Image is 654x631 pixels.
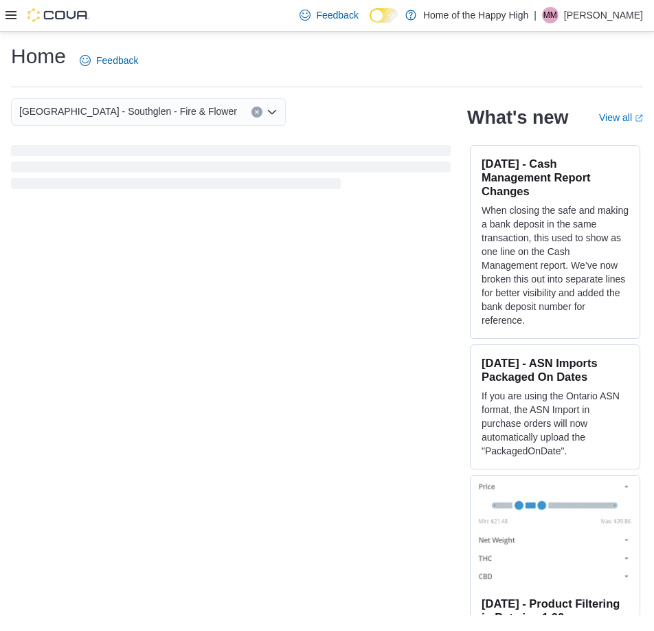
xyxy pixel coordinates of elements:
h3: [DATE] - ASN Imports Packaged On Dates [482,356,629,384]
p: When closing the safe and making a bank deposit in the same transaction, this used to show as one... [482,203,629,327]
p: [PERSON_NAME] [564,7,643,23]
span: Feedback [316,8,358,22]
a: Feedback [294,1,363,29]
a: View allExternal link [599,112,643,123]
a: Feedback [74,47,144,74]
span: Feedback [96,54,138,67]
button: Open list of options [267,107,278,118]
span: [GEOGRAPHIC_DATA] - Southglen - Fire & Flower [19,103,237,120]
h3: [DATE] - Cash Management Report Changes [482,157,629,198]
p: | [534,7,537,23]
img: Cova [27,8,89,22]
svg: External link [635,114,643,122]
p: If you are using the Ontario ASN format, the ASN Import in purchase orders will now automatically... [482,389,629,458]
h1: Home [11,43,66,70]
span: Loading [11,148,451,192]
input: Dark Mode [370,8,398,23]
span: MM [543,7,557,23]
h3: [DATE] - Product Filtering in Beta in v1.32 [482,597,629,624]
button: Clear input [251,107,262,118]
p: Home of the Happy High [423,7,528,23]
h2: What's new [467,107,568,129]
div: Matthew Masnyk [542,7,559,23]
